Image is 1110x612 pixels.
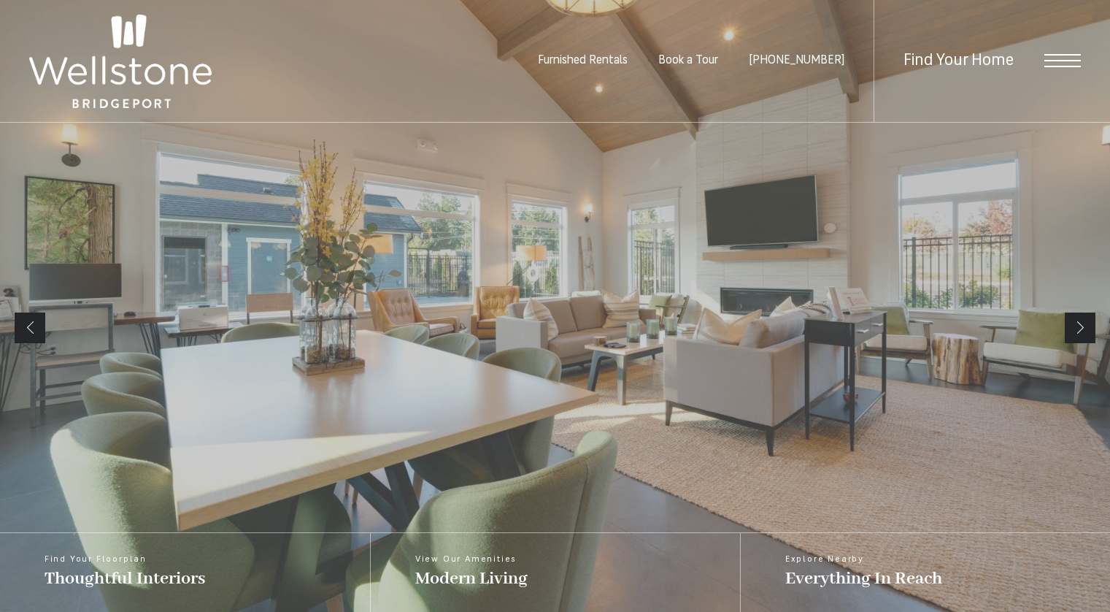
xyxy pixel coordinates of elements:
a: Explore Nearby [740,533,1110,612]
a: Call Us at (253) 642-8681 [749,55,844,66]
a: Previous [15,313,45,343]
button: Open Menu [1044,54,1081,67]
span: [PHONE_NUMBER] [749,55,844,66]
a: Next [1065,313,1095,343]
span: Modern Living [415,567,528,590]
img: Wellstone [29,15,212,108]
a: Find Your Home [903,53,1014,69]
span: Find Your Floorplan [45,555,205,564]
span: Explore Nearby [785,555,942,564]
a: Furnished Rentals [538,55,628,66]
span: Everything In Reach [785,567,942,590]
a: View Our Amenities [370,533,740,612]
a: Book a Tour [658,55,718,66]
span: View Our Amenities [415,555,528,564]
span: Thoughtful Interiors [45,567,205,590]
